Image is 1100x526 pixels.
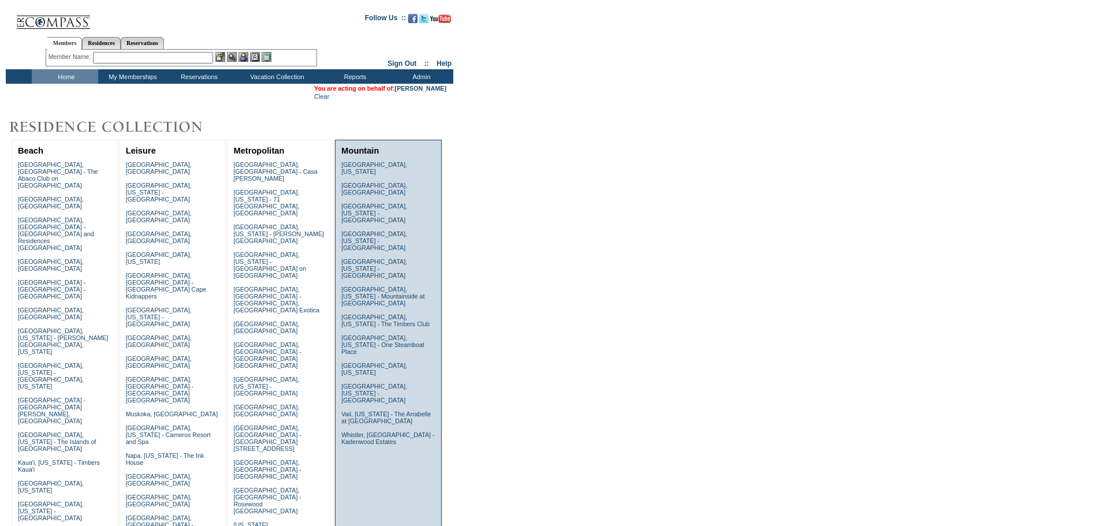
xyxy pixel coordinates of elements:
a: [GEOGRAPHIC_DATA], [GEOGRAPHIC_DATA] - Casa [PERSON_NAME] [233,161,317,182]
a: [GEOGRAPHIC_DATA], [US_STATE] - [GEOGRAPHIC_DATA], [US_STATE] [18,362,84,390]
a: [GEOGRAPHIC_DATA], [GEOGRAPHIC_DATA] [18,196,84,210]
a: [GEOGRAPHIC_DATA], [US_STATE] - [GEOGRAPHIC_DATA] [126,182,192,203]
img: Impersonate [238,52,248,62]
img: Destinations by Exclusive Resorts [6,115,231,139]
a: [GEOGRAPHIC_DATA], [US_STATE] - [GEOGRAPHIC_DATA] [18,501,84,521]
a: Kaua'i, [US_STATE] - Timbers Kaua'i [18,459,100,473]
a: [GEOGRAPHIC_DATA], [US_STATE] [18,480,84,494]
a: [GEOGRAPHIC_DATA], [GEOGRAPHIC_DATA] - [GEOGRAPHIC_DATA] [GEOGRAPHIC_DATA] [233,341,301,369]
a: [GEOGRAPHIC_DATA], [GEOGRAPHIC_DATA] [126,355,192,369]
img: b_calculator.gif [262,52,271,62]
a: [GEOGRAPHIC_DATA], [US_STATE] - The Islands of [GEOGRAPHIC_DATA] [18,431,96,452]
img: Subscribe to our YouTube Channel [430,14,451,23]
img: Follow us on Twitter [419,14,428,23]
td: Reports [320,69,387,84]
a: Follow us on Twitter [419,17,428,24]
td: Admin [387,69,453,84]
img: Reservations [250,52,260,62]
a: Whistler, [GEOGRAPHIC_DATA] - Kadenwood Estates [341,431,434,445]
a: [GEOGRAPHIC_DATA], [GEOGRAPHIC_DATA] [341,182,407,196]
a: [GEOGRAPHIC_DATA] - [GEOGRAPHIC_DATA] - [GEOGRAPHIC_DATA] [18,279,85,300]
a: Vail, [US_STATE] - The Arrabelle at [GEOGRAPHIC_DATA] [341,411,431,424]
a: [GEOGRAPHIC_DATA], [GEOGRAPHIC_DATA] [126,494,192,508]
a: [GEOGRAPHIC_DATA], [US_STATE] - [GEOGRAPHIC_DATA] [126,307,192,327]
img: Become our fan on Facebook [408,14,417,23]
a: [GEOGRAPHIC_DATA], [US_STATE] - [PERSON_NAME][GEOGRAPHIC_DATA] [233,223,324,244]
img: Compass Home [16,6,91,29]
a: [GEOGRAPHIC_DATA], [US_STATE] - Carneros Resort and Spa [126,424,211,445]
a: [GEOGRAPHIC_DATA], [US_STATE] [341,161,407,175]
a: Metropolitan [233,146,284,155]
div: Member Name: [49,52,93,62]
a: [GEOGRAPHIC_DATA], [GEOGRAPHIC_DATA] - [GEOGRAPHIC_DATA][STREET_ADDRESS] [233,424,301,452]
a: [GEOGRAPHIC_DATA], [GEOGRAPHIC_DATA] - [GEOGRAPHIC_DATA] and Residences [GEOGRAPHIC_DATA] [18,217,94,251]
a: Leisure [126,146,156,155]
a: [GEOGRAPHIC_DATA], [GEOGRAPHIC_DATA] - [GEOGRAPHIC_DATA] [GEOGRAPHIC_DATA] [126,376,193,404]
img: i.gif [6,17,15,18]
td: Reservations [165,69,231,84]
a: [GEOGRAPHIC_DATA], [US_STATE] - Mountainside at [GEOGRAPHIC_DATA] [341,286,424,307]
td: Vacation Collection [231,69,320,84]
a: Reservations [121,37,164,49]
a: [GEOGRAPHIC_DATA], [GEOGRAPHIC_DATA] [126,210,192,223]
a: [GEOGRAPHIC_DATA], [GEOGRAPHIC_DATA] - The Abaco Club on [GEOGRAPHIC_DATA] [18,161,98,189]
a: Clear [314,93,329,100]
img: View [227,52,237,62]
a: [GEOGRAPHIC_DATA], [US_STATE] - [GEOGRAPHIC_DATA] [341,230,407,251]
a: [GEOGRAPHIC_DATA], [GEOGRAPHIC_DATA] - [GEOGRAPHIC_DATA], [GEOGRAPHIC_DATA] Exotica [233,286,319,314]
a: Mountain [341,146,379,155]
a: [GEOGRAPHIC_DATA], [GEOGRAPHIC_DATA] [126,473,192,487]
span: You are acting on behalf of: [314,85,446,92]
a: Members [47,37,83,50]
a: Muskoka, [GEOGRAPHIC_DATA] [126,411,218,417]
a: Napa, [US_STATE] - The Ink House [126,452,204,466]
span: :: [424,59,429,68]
a: [GEOGRAPHIC_DATA], [GEOGRAPHIC_DATA] - [GEOGRAPHIC_DATA] Cape Kidnappers [126,272,206,300]
a: [GEOGRAPHIC_DATA], [GEOGRAPHIC_DATA] - [GEOGRAPHIC_DATA] [233,459,301,480]
a: [GEOGRAPHIC_DATA], [GEOGRAPHIC_DATA] [126,161,192,175]
a: [GEOGRAPHIC_DATA], [GEOGRAPHIC_DATA] [18,258,84,272]
a: [GEOGRAPHIC_DATA], [US_STATE] - 71 [GEOGRAPHIC_DATA], [GEOGRAPHIC_DATA] [233,189,299,217]
a: [GEOGRAPHIC_DATA], [US_STATE] [126,251,192,265]
a: [PERSON_NAME] [395,85,446,92]
a: [GEOGRAPHIC_DATA], [US_STATE] - [GEOGRAPHIC_DATA] [341,258,407,279]
a: [GEOGRAPHIC_DATA], [US_STATE] - [PERSON_NAME][GEOGRAPHIC_DATA], [US_STATE] [18,327,109,355]
a: [GEOGRAPHIC_DATA], [GEOGRAPHIC_DATA] [126,334,192,348]
a: [GEOGRAPHIC_DATA], [US_STATE] - [GEOGRAPHIC_DATA] [341,203,407,223]
td: Home [32,69,98,84]
a: Subscribe to our YouTube Channel [430,17,451,24]
a: [GEOGRAPHIC_DATA], [US_STATE] - The Timbers Club [341,314,430,327]
a: [GEOGRAPHIC_DATA], [GEOGRAPHIC_DATA] - Rosewood [GEOGRAPHIC_DATA] [233,487,301,514]
a: Become our fan on Facebook [408,17,417,24]
a: [GEOGRAPHIC_DATA], [GEOGRAPHIC_DATA] [233,320,299,334]
td: My Memberships [98,69,165,84]
img: b_edit.gif [215,52,225,62]
a: Sign Out [387,59,416,68]
a: [GEOGRAPHIC_DATA], [GEOGRAPHIC_DATA] [126,230,192,244]
a: [GEOGRAPHIC_DATA], [US_STATE] - [GEOGRAPHIC_DATA] on [GEOGRAPHIC_DATA] [233,251,306,279]
a: Help [437,59,452,68]
a: [GEOGRAPHIC_DATA], [GEOGRAPHIC_DATA] [233,404,299,417]
a: [GEOGRAPHIC_DATA], [US_STATE] - [GEOGRAPHIC_DATA] [341,383,407,404]
a: Residences [82,37,121,49]
a: [GEOGRAPHIC_DATA] - [GEOGRAPHIC_DATA][PERSON_NAME], [GEOGRAPHIC_DATA] [18,397,85,424]
a: Beach [18,146,43,155]
a: [GEOGRAPHIC_DATA], [US_STATE] - [GEOGRAPHIC_DATA] [233,376,299,397]
a: [GEOGRAPHIC_DATA], [US_STATE] - One Steamboat Place [341,334,424,355]
a: [GEOGRAPHIC_DATA], [US_STATE] [341,362,407,376]
a: [GEOGRAPHIC_DATA], [GEOGRAPHIC_DATA] [18,307,84,320]
td: Follow Us :: [365,13,406,27]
